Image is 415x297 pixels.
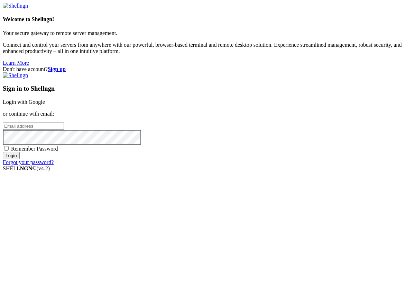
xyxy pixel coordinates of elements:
[3,42,412,54] p: Connect and control your servers from anywhere with our powerful, browser-based terminal and remo...
[3,60,29,66] a: Learn More
[3,16,412,22] h4: Welcome to Shellngn!
[3,66,412,72] div: Don't have account?
[3,3,28,9] img: Shellngn
[37,165,50,171] span: 4.2.0
[3,165,50,171] span: SHELL ©
[3,159,54,165] a: Forgot your password?
[3,123,64,130] input: Email address
[48,66,66,72] a: Sign up
[20,165,33,171] b: NGN
[3,99,45,105] a: Login with Google
[3,85,412,92] h3: Sign in to Shellngn
[3,30,412,36] p: Your secure gateway to remote server management.
[3,72,28,79] img: Shellngn
[3,152,20,159] input: Login
[3,111,412,117] p: or continue with email:
[11,146,58,152] span: Remember Password
[4,146,9,151] input: Remember Password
